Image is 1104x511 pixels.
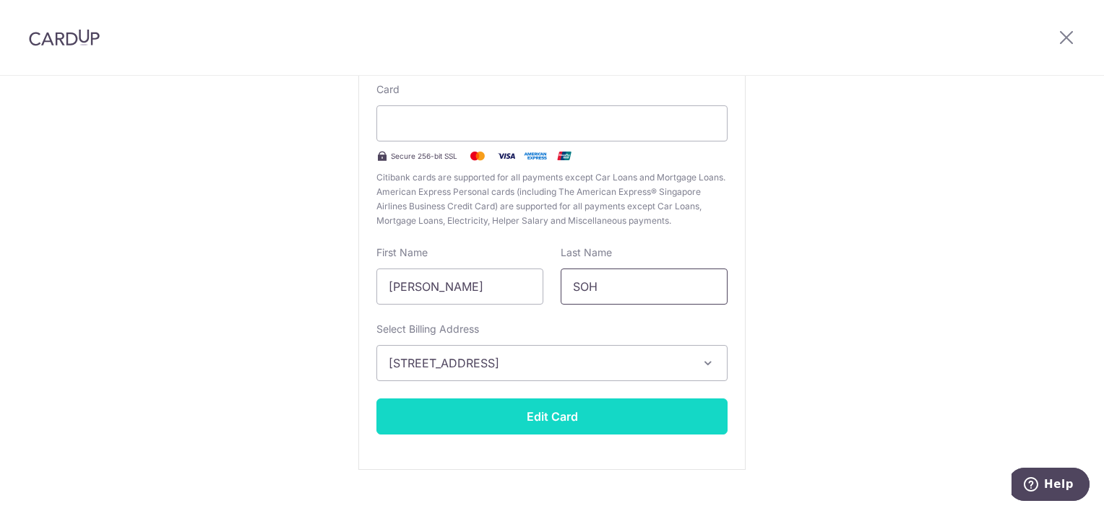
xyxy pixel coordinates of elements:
[550,147,579,165] img: .alt.unionpay
[376,170,728,228] span: Citibank cards are supported for all payments except Car Loans and Mortgage Loans. American Expre...
[492,147,521,165] img: Visa
[376,345,728,381] button: [STREET_ADDRESS]
[33,10,62,23] span: Help
[376,82,400,97] label: Card
[29,29,100,46] img: CardUp
[376,268,543,305] input: Cardholder First Name
[521,147,550,165] img: .alt.amex
[463,147,492,165] img: Mastercard
[391,150,457,162] span: Secure 256-bit SSL
[376,398,728,434] button: Edit Card
[389,354,689,372] span: [STREET_ADDRESS]
[376,245,428,260] label: First Name
[561,268,728,305] input: Cardholder Last Name
[1012,468,1090,504] iframe: Opens a widget where you can find more information
[561,245,612,260] label: Last Name
[376,322,479,336] label: Select Billing Address
[389,115,715,132] iframe: Secure card payment input frame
